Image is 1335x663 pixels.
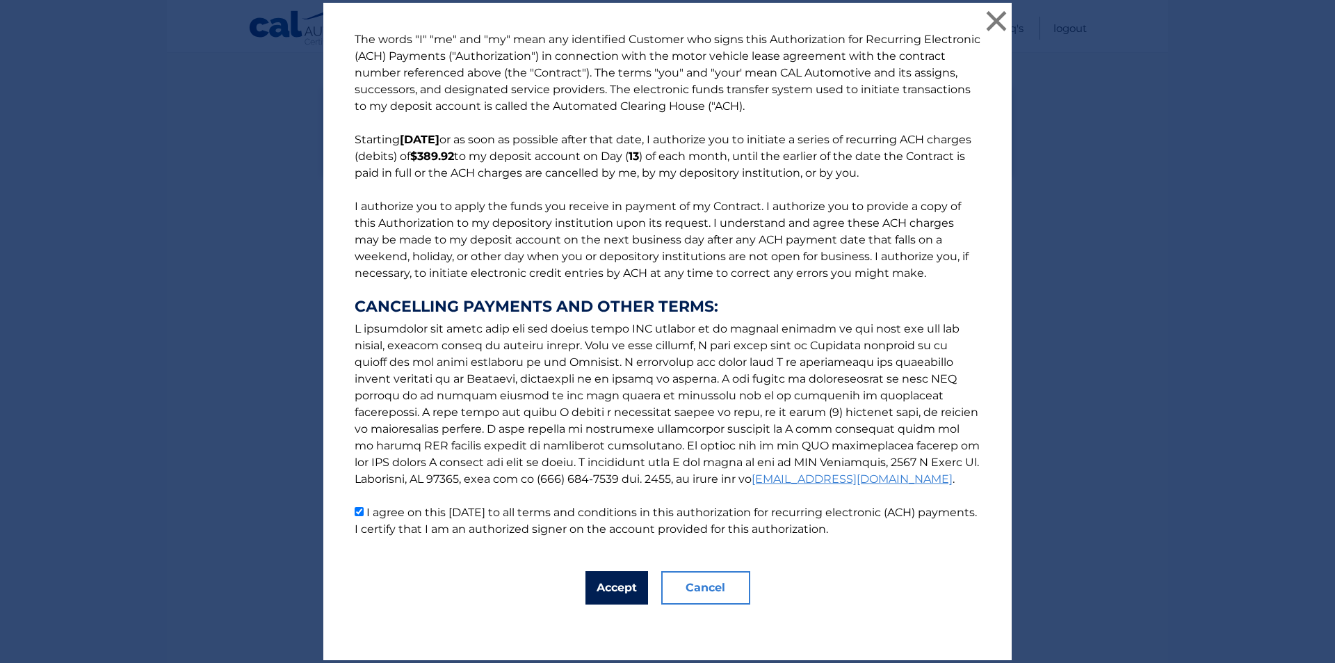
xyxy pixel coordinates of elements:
[982,7,1010,35] button: ×
[410,150,454,163] b: $389.92
[355,298,980,315] strong: CANCELLING PAYMENTS AND OTHER TERMS:
[400,133,439,146] b: [DATE]
[752,472,953,486] a: [EMAIL_ADDRESS][DOMAIN_NAME]
[355,506,977,536] label: I agree on this [DATE] to all terms and conditions in this authorization for recurring electronic...
[629,150,639,163] b: 13
[341,31,994,538] p: The words "I" "me" and "my" mean any identified Customer who signs this Authorization for Recurri...
[585,571,648,605] button: Accept
[661,571,750,605] button: Cancel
